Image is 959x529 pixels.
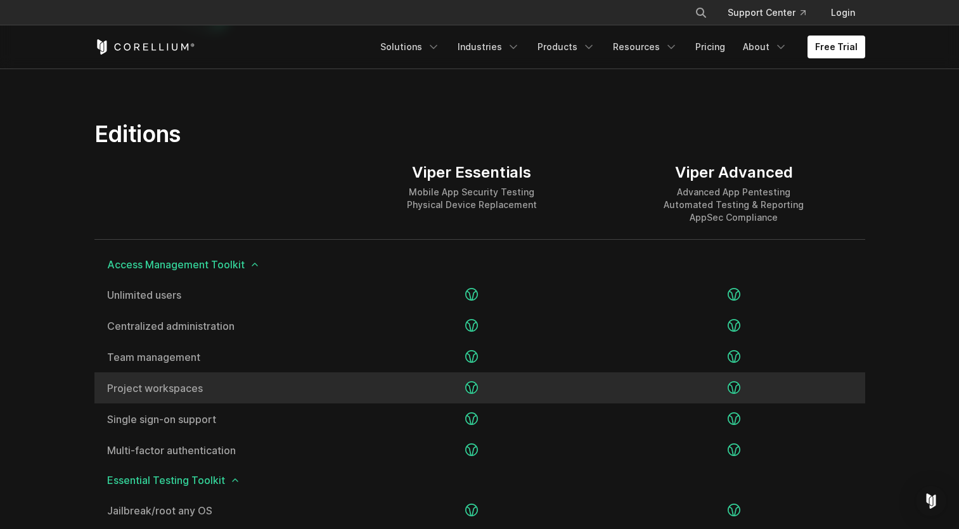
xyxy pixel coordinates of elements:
[821,1,865,24] a: Login
[373,36,447,58] a: Solutions
[916,486,946,516] div: Open Intercom Messenger
[450,36,527,58] a: Industries
[94,120,600,148] h2: Editions
[690,1,712,24] button: Search
[664,186,804,224] div: Advanced App Pentesting Automated Testing & Reporting AppSec Compliance
[530,36,603,58] a: Products
[107,506,328,516] a: Jailbreak/root any OS
[679,1,865,24] div: Navigation Menu
[407,163,537,182] div: Viper Essentials
[107,290,328,300] a: Unlimited users
[107,259,853,270] span: Access Management Toolkit
[688,36,733,58] a: Pricing
[94,39,195,55] a: Corellium Home
[735,36,795,58] a: About
[373,36,865,58] div: Navigation Menu
[808,36,865,58] a: Free Trial
[107,414,328,424] a: Single sign-on support
[107,383,328,393] a: Project workspaces
[107,352,328,362] a: Team management
[407,186,537,211] div: Mobile App Security Testing Physical Device Replacement
[107,321,328,331] a: Centralized administration
[107,475,853,485] span: Essential Testing Toolkit
[718,1,816,24] a: Support Center
[664,163,804,182] div: Viper Advanced
[107,445,328,455] a: Multi-factor authentication
[605,36,685,58] a: Resources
